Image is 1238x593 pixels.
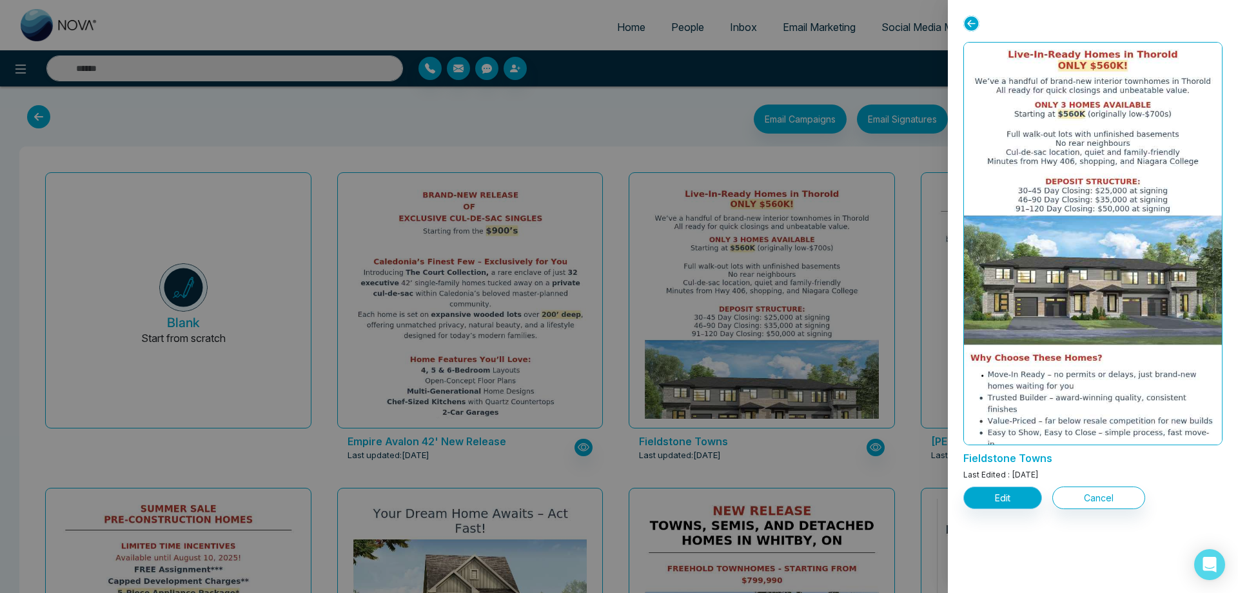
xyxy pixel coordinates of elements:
div: Open Intercom Messenger [1194,549,1225,580]
p: Fieldstone Towns [963,445,1223,466]
button: Edit [963,487,1042,509]
span: Last Edited : [DATE] [963,470,1039,479]
button: Cancel [1052,487,1145,509]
